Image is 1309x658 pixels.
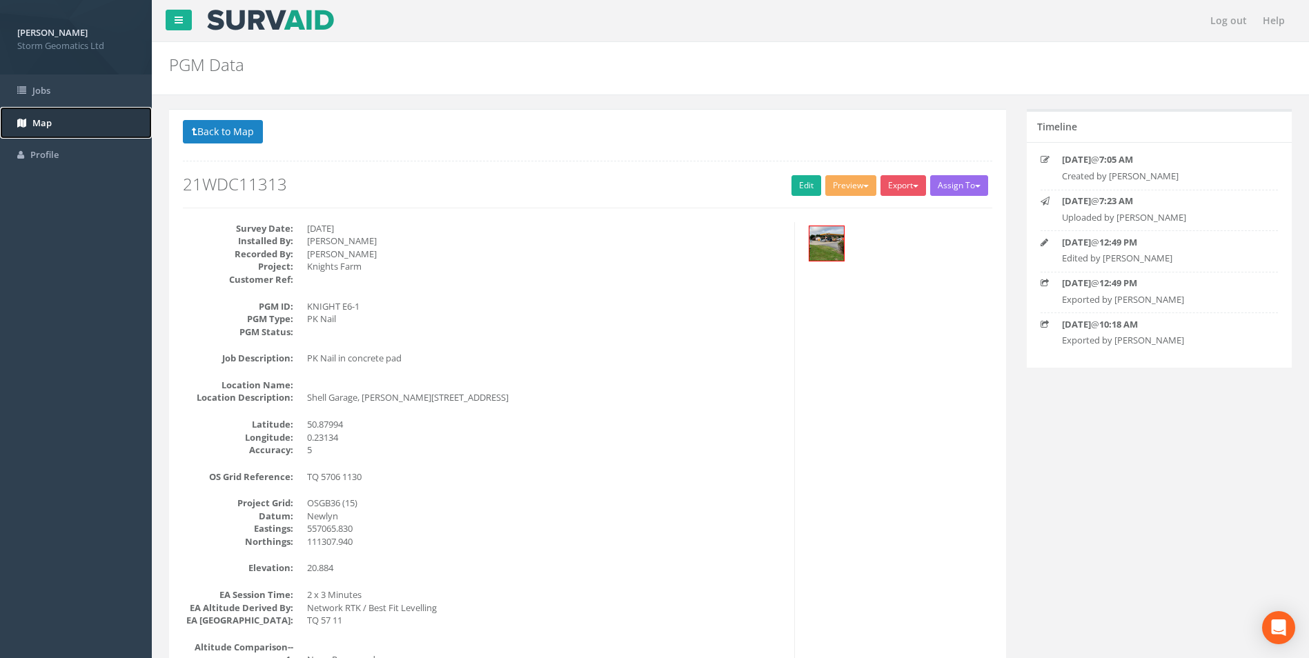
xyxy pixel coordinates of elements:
[1062,277,1257,290] p: @
[1062,318,1091,330] strong: [DATE]
[183,352,293,365] dt: Job Description:
[183,326,293,339] dt: PGM Status:
[307,391,784,404] dd: Shell Garage, [PERSON_NAME][STREET_ADDRESS]
[183,588,293,601] dt: EA Session Time:
[17,26,88,39] strong: [PERSON_NAME]
[1062,153,1257,166] p: @
[307,443,784,457] dd: 5
[307,248,784,261] dd: [PERSON_NAME]
[307,222,784,235] dd: [DATE]
[183,601,293,615] dt: EA Altitude Derived By:
[183,248,293,261] dt: Recorded By:
[307,235,784,248] dd: [PERSON_NAME]
[32,84,50,97] span: Jobs
[307,470,784,483] dd: TQ 5706 1130
[183,300,293,313] dt: PGM ID:
[1062,195,1091,207] strong: [DATE]
[1099,277,1137,289] strong: 12:49 PM
[1037,121,1077,132] h5: Timeline
[1062,211,1257,224] p: Uploaded by [PERSON_NAME]
[183,522,293,535] dt: Eastings:
[17,23,135,52] a: [PERSON_NAME] Storm Geomatics Ltd
[1062,170,1257,183] p: Created by [PERSON_NAME]
[183,443,293,457] dt: Accuracy:
[307,431,784,444] dd: 0.23134
[307,300,784,313] dd: KNIGHT E6-1
[307,352,784,365] dd: PK Nail in concrete pad
[307,260,784,273] dd: Knights Farm
[1099,318,1138,330] strong: 10:18 AM
[183,497,293,510] dt: Project Grid:
[183,120,263,143] button: Back to Map
[307,497,784,510] dd: OSGB36 (15)
[183,641,293,654] dt: Altitude Comparison--
[930,175,988,196] button: Assign To
[307,522,784,535] dd: 557065.830
[1099,195,1133,207] strong: 7:23 AM
[825,175,876,196] button: Preview
[1262,611,1295,644] div: Open Intercom Messenger
[183,535,293,548] dt: Northings:
[183,235,293,248] dt: Installed By:
[1062,318,1257,331] p: @
[809,226,844,261] img: A68733F8-C774-4A5E-B044-3550B4DF8E3B_F5DC9636-14D6-421E-8DBF-ADDB5EC3533F_thumb.jpg
[169,56,1101,74] h2: PGM Data
[307,535,784,548] dd: 111307.940
[1062,252,1257,265] p: Edited by [PERSON_NAME]
[183,391,293,404] dt: Location Description:
[17,39,135,52] span: Storm Geomatics Ltd
[791,175,821,196] a: Edit
[1062,277,1091,289] strong: [DATE]
[183,561,293,575] dt: Elevation:
[307,312,784,326] dd: PK Nail
[183,614,293,627] dt: EA [GEOGRAPHIC_DATA]:
[32,117,52,129] span: Map
[183,431,293,444] dt: Longitude:
[183,312,293,326] dt: PGM Type:
[307,418,784,431] dd: 50.87994
[183,222,293,235] dt: Survey Date:
[307,510,784,523] dd: Newlyn
[183,379,293,392] dt: Location Name:
[1099,236,1137,248] strong: 12:49 PM
[183,175,992,193] h2: 21WDC11313
[1062,293,1257,306] p: Exported by [PERSON_NAME]
[1062,195,1257,208] p: @
[183,273,293,286] dt: Customer Ref:
[183,510,293,523] dt: Datum:
[307,588,784,601] dd: 2 x 3 Minutes
[30,148,59,161] span: Profile
[183,470,293,483] dt: OS Grid Reference:
[1062,153,1091,166] strong: [DATE]
[307,601,784,615] dd: Network RTK / Best Fit Levelling
[183,260,293,273] dt: Project:
[1062,236,1257,249] p: @
[880,175,926,196] button: Export
[307,614,784,627] dd: TQ 57 11
[183,418,293,431] dt: Latitude:
[1062,236,1091,248] strong: [DATE]
[1099,153,1133,166] strong: 7:05 AM
[307,561,784,575] dd: 20.884
[1062,334,1257,347] p: Exported by [PERSON_NAME]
